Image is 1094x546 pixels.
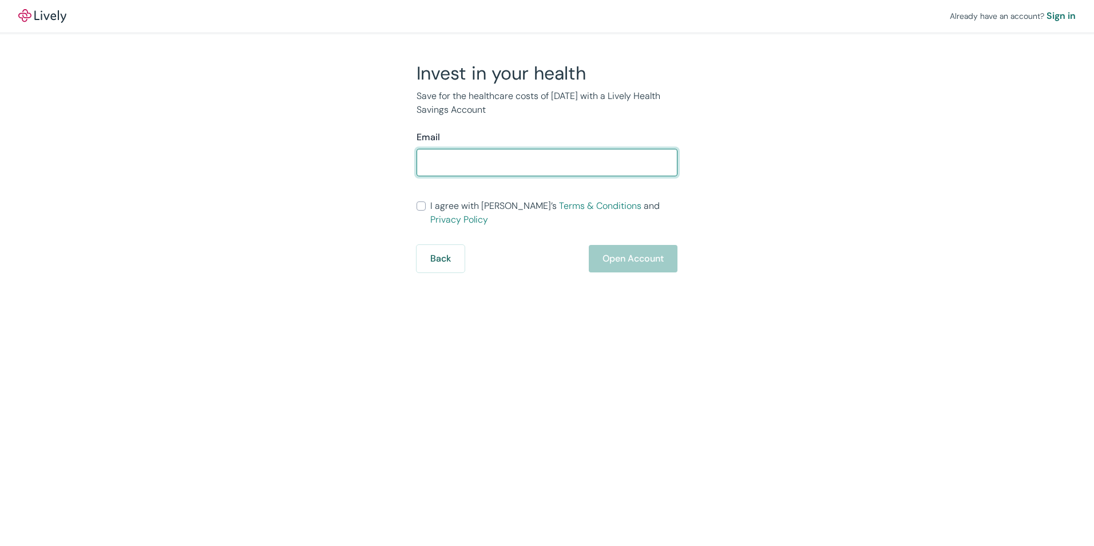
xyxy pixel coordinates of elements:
[417,130,440,144] label: Email
[417,89,677,117] p: Save for the healthcare costs of [DATE] with a Lively Health Savings Account
[950,9,1076,23] div: Already have an account?
[430,213,488,225] a: Privacy Policy
[18,9,66,23] img: Lively
[430,199,677,227] span: I agree with [PERSON_NAME]’s and
[559,200,641,212] a: Terms & Conditions
[417,245,465,272] button: Back
[1047,9,1076,23] a: Sign in
[18,9,66,23] a: LivelyLively
[417,62,677,85] h2: Invest in your health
